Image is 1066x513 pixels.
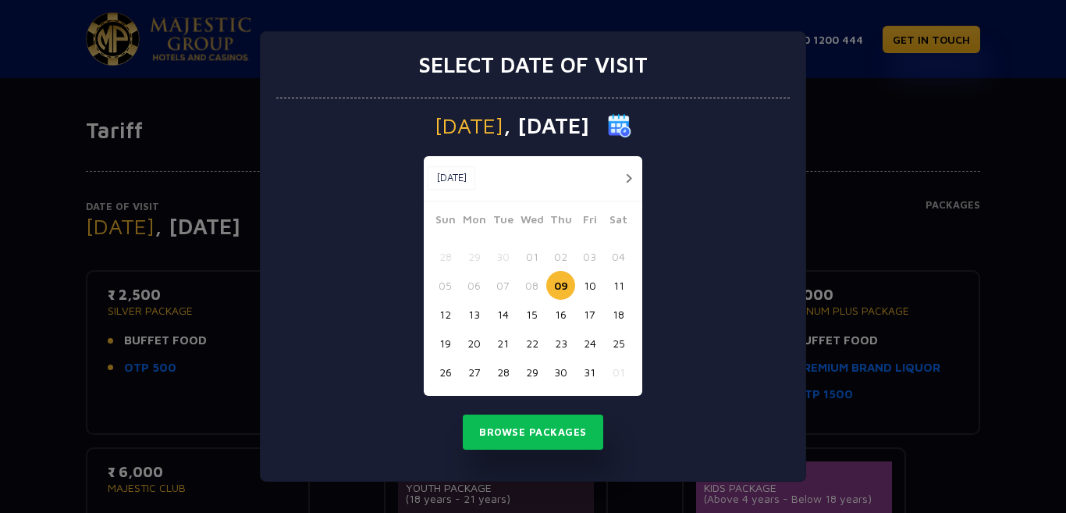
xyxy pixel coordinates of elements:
[431,242,460,271] button: 28
[546,211,575,233] span: Thu
[575,300,604,329] button: 17
[460,211,489,233] span: Mon
[546,300,575,329] button: 16
[431,329,460,358] button: 19
[431,211,460,233] span: Sun
[460,329,489,358] button: 20
[431,271,460,300] button: 05
[604,271,633,300] button: 11
[608,114,631,137] img: calender icon
[431,358,460,387] button: 26
[489,211,517,233] span: Tue
[604,242,633,271] button: 04
[575,211,604,233] span: Fri
[604,300,633,329] button: 18
[503,115,589,137] span: , [DATE]
[517,358,546,387] button: 29
[435,115,503,137] span: [DATE]
[546,358,575,387] button: 30
[575,242,604,271] button: 03
[517,242,546,271] button: 01
[418,52,648,78] h3: Select date of visit
[460,300,489,329] button: 13
[489,271,517,300] button: 07
[575,329,604,358] button: 24
[460,271,489,300] button: 06
[489,358,517,387] button: 28
[546,329,575,358] button: 23
[489,300,517,329] button: 14
[460,358,489,387] button: 27
[517,271,546,300] button: 08
[517,211,546,233] span: Wed
[604,211,633,233] span: Sat
[431,300,460,329] button: 12
[428,166,475,190] button: [DATE]
[517,329,546,358] button: 22
[575,358,604,387] button: 31
[575,271,604,300] button: 10
[604,329,633,358] button: 25
[546,242,575,271] button: 02
[604,358,633,387] button: 01
[517,300,546,329] button: 15
[463,415,603,451] button: Browse Packages
[546,271,575,300] button: 09
[460,242,489,271] button: 29
[489,242,517,271] button: 30
[489,329,517,358] button: 21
